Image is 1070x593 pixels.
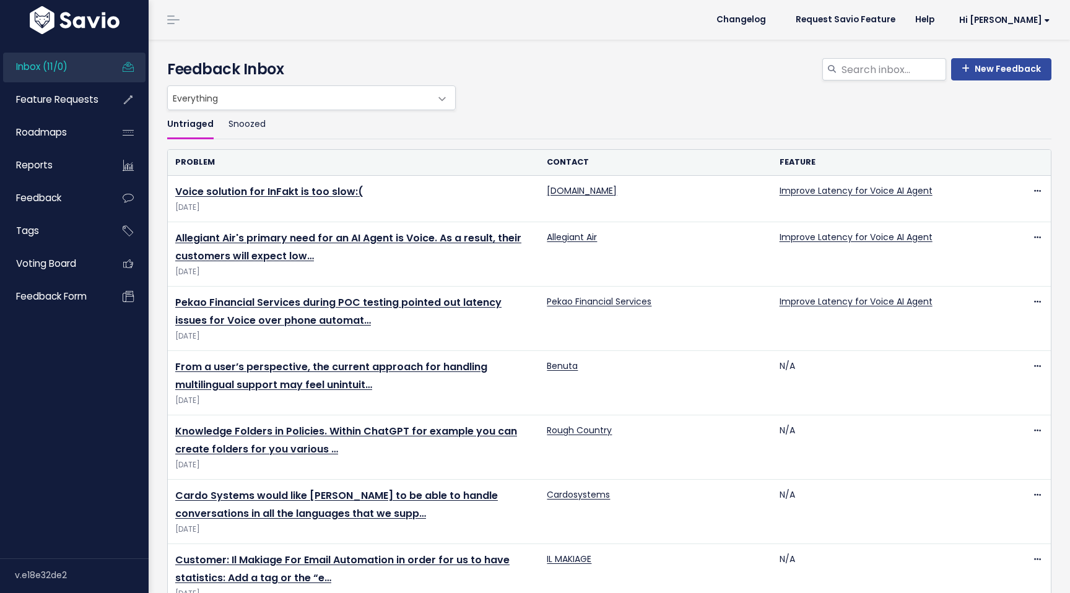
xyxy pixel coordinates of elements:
[228,110,266,139] a: Snoozed
[167,85,456,110] span: Everything
[3,85,103,114] a: Feature Requests
[3,282,103,311] a: Feedback form
[547,231,597,243] a: Allegiant Air
[175,266,532,279] span: [DATE]
[772,415,1004,480] td: N/A
[175,360,487,392] a: From a user’s perspective, the current approach for handling multilingual support may feel unintuit…
[175,295,502,327] a: Pekao Financial Services during POC testing pointed out latency issues for Voice over phone automat…
[905,11,944,29] a: Help
[772,351,1004,415] td: N/A
[547,360,578,372] a: Benuta
[16,257,76,270] span: Voting Board
[786,11,905,29] a: Request Savio Feature
[772,480,1004,544] td: N/A
[175,394,532,407] span: [DATE]
[175,201,532,214] span: [DATE]
[175,459,532,472] span: [DATE]
[3,184,103,212] a: Feedback
[3,53,103,81] a: Inbox (11/0)
[27,6,123,34] img: logo-white.9d6f32f41409.svg
[780,231,933,243] a: Improve Latency for Voice AI Agent
[16,290,87,303] span: Feedback form
[16,93,98,106] span: Feature Requests
[547,553,591,565] a: IL MAKIAGE
[772,150,1004,175] th: Feature
[3,118,103,147] a: Roadmaps
[780,184,933,197] a: Improve Latency for Voice AI Agent
[16,60,67,73] span: Inbox (11/0)
[3,217,103,245] a: Tags
[175,553,510,585] a: Customer: Il Makiage For Email Automation in order for us to have statistics: Add a tag or the “e…
[16,126,67,139] span: Roadmaps
[175,184,363,199] a: Voice solution for InFakt is too slow:(
[167,58,1051,80] h4: Feedback Inbox
[547,184,617,197] a: [DOMAIN_NAME]
[3,151,103,180] a: Reports
[168,86,430,110] span: Everything
[175,523,532,536] span: [DATE]
[15,559,149,591] div: v.e18e32de2
[951,58,1051,80] a: New Feedback
[547,488,610,501] a: Cardosystems
[944,11,1060,30] a: Hi [PERSON_NAME]
[539,150,772,175] th: Contact
[716,15,766,24] span: Changelog
[16,158,53,171] span: Reports
[959,15,1050,25] span: Hi [PERSON_NAME]
[175,231,521,263] a: Allegiant Air's primary need for an AI Agent is Voice. As a result, their customers will expect low…
[175,330,532,343] span: [DATE]
[3,249,103,278] a: Voting Board
[167,110,214,139] a: Untriaged
[547,295,651,308] a: Pekao Financial Services
[780,295,933,308] a: Improve Latency for Voice AI Agent
[167,110,1051,139] ul: Filter feature requests
[175,424,517,456] a: Knowledge Folders in Policies. Within ChatGPT for example you can create folders for you various …
[547,424,612,436] a: Rough Country
[175,488,498,521] a: Cardo Systems would like [PERSON_NAME] to be able to handle conversations in all the languages th...
[16,191,61,204] span: Feedback
[168,150,539,175] th: Problem
[16,224,39,237] span: Tags
[840,58,946,80] input: Search inbox...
